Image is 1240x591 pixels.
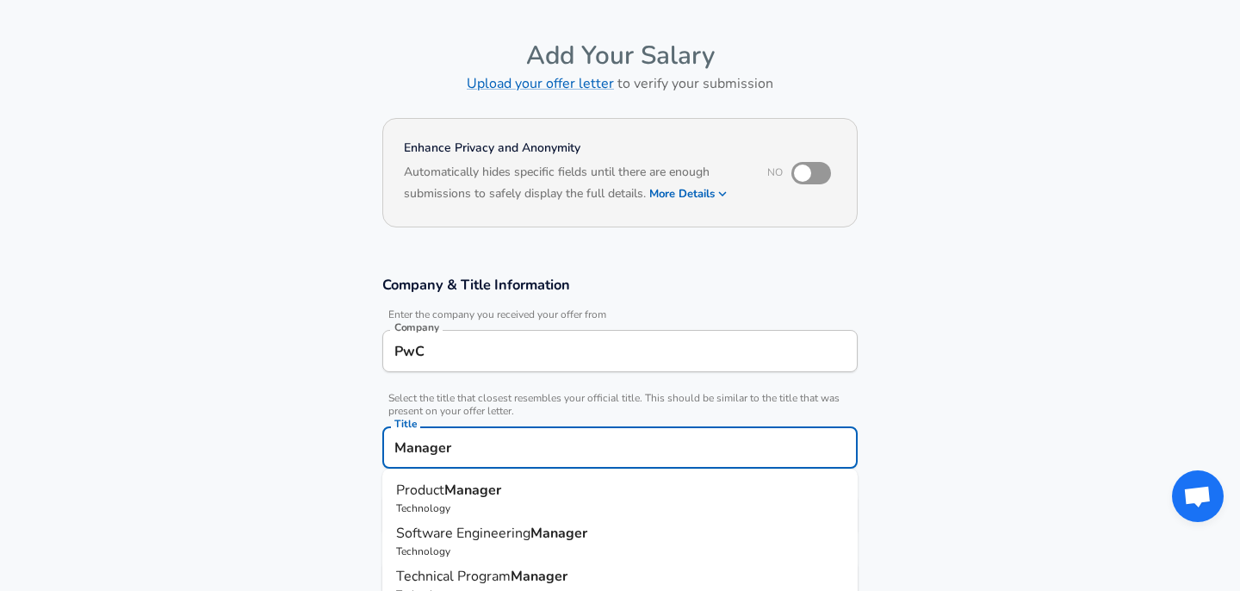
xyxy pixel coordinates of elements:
[382,275,858,295] h3: Company & Title Information
[396,544,844,559] p: Technology
[382,72,858,96] h6: to verify your submission
[396,501,844,516] p: Technology
[382,308,858,321] span: Enter the company you received your offer from
[382,392,858,418] span: Select the title that closest resembles your official title. This should be similar to the title ...
[394,419,417,429] label: Title
[396,481,444,500] span: Product
[390,434,850,461] input: Software Engineer
[1172,470,1224,522] div: Open chat
[467,74,614,93] a: Upload your offer letter
[444,481,501,500] strong: Manager
[390,338,850,364] input: Google
[530,524,587,543] strong: Manager
[511,567,567,586] strong: Manager
[394,322,439,333] label: Company
[404,140,744,157] h4: Enhance Privacy and Anonymity
[396,524,530,543] span: Software Engineering
[404,163,744,206] h6: Automatically hides specific fields until there are enough submissions to safely display the full...
[382,40,858,72] h4: Add Your Salary
[396,567,511,586] span: Technical Program
[649,182,728,206] button: More Details
[767,165,783,179] span: No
